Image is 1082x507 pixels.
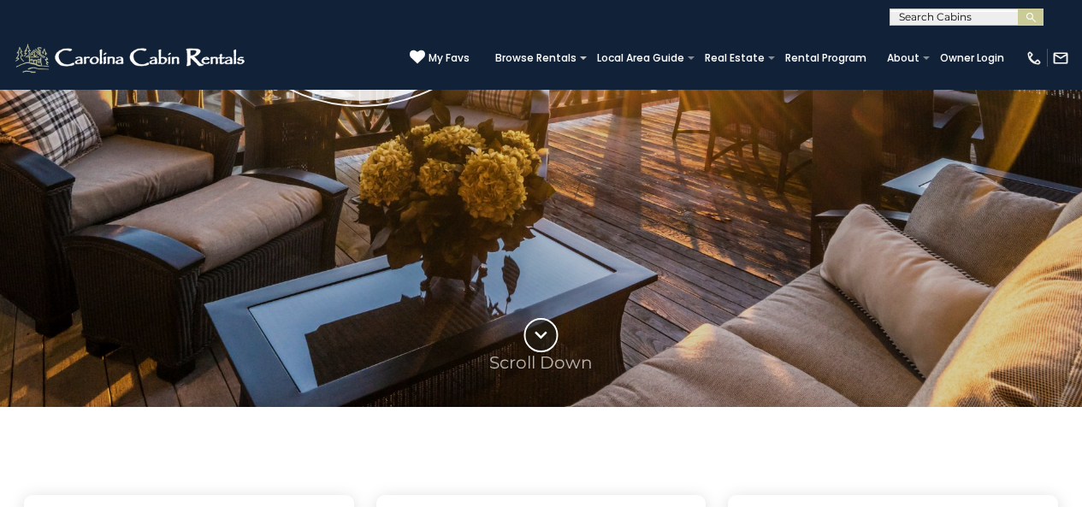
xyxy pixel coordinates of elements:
a: About [878,46,928,70]
a: Browse Rentals [487,46,585,70]
a: Rental Program [777,46,875,70]
img: mail-regular-white.png [1052,50,1069,67]
a: Real Estate [696,46,773,70]
a: Local Area Guide [588,46,693,70]
a: Owner Login [931,46,1013,70]
span: My Favs [429,50,470,66]
img: White-1-2.png [13,41,250,75]
p: Scroll Down [489,352,593,373]
a: My Favs [410,50,470,67]
img: phone-regular-white.png [1026,50,1043,67]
